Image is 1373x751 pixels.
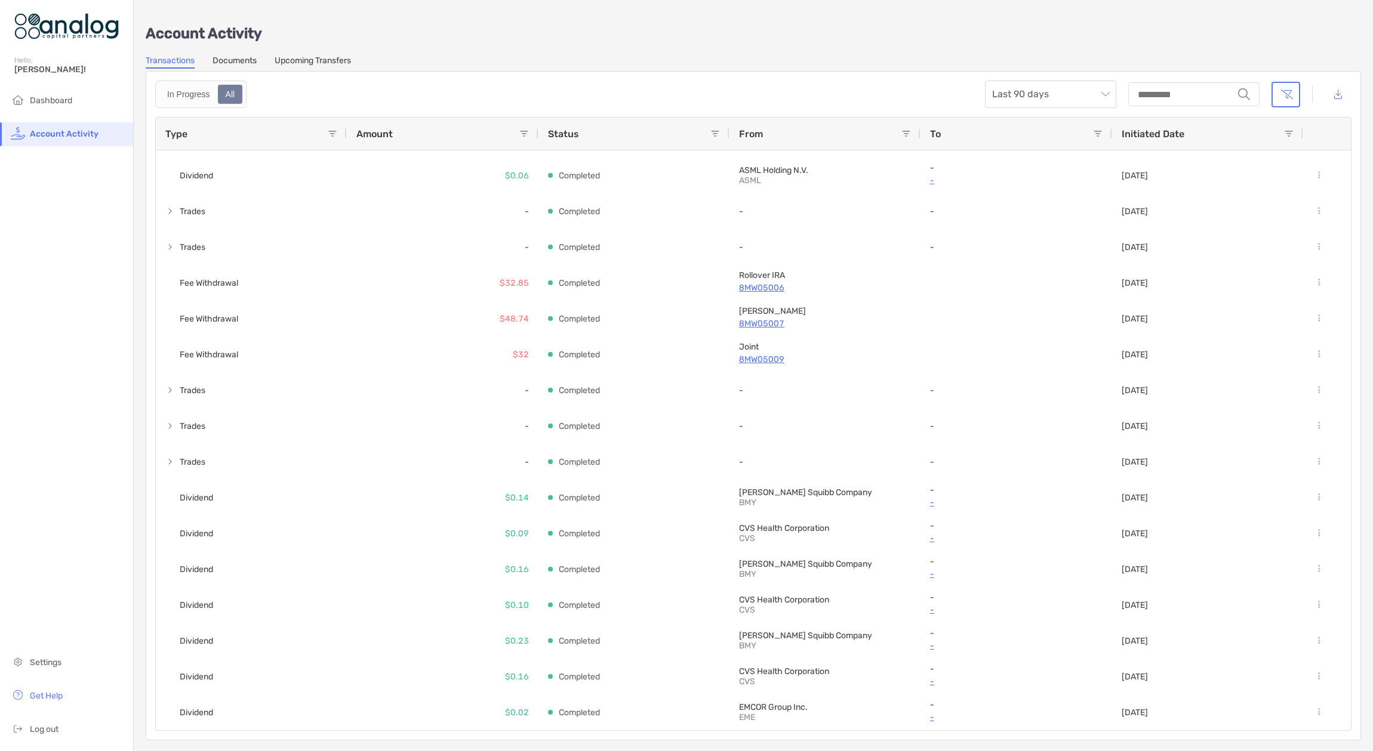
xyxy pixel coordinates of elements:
[180,345,238,364] span: Fee Withdrawal
[930,128,941,140] span: To
[1122,242,1148,252] p: [DATE]
[347,408,538,444] div: -
[739,595,911,605] p: CVS Health Corporation
[1122,421,1148,431] p: [DATE]
[30,657,61,667] span: Settings
[739,523,911,533] p: CVS Health Corporation
[1122,707,1148,718] p: [DATE]
[1122,529,1148,539] p: [DATE]
[739,316,911,331] a: 8MW05007
[11,721,25,735] img: logout icon
[14,64,126,75] span: [PERSON_NAME]!
[559,562,600,577] p: Completed
[1272,82,1300,107] button: Clear filters
[1122,206,1148,217] p: [DATE]
[559,419,600,434] p: Completed
[180,560,213,579] span: Dividend
[930,163,1103,173] p: -
[739,385,911,395] p: -
[1122,600,1148,610] p: [DATE]
[30,691,63,701] span: Get Help
[739,280,911,295] a: 8MW05006
[275,55,351,69] a: Upcoming Transfers
[11,126,25,140] img: activity icon
[180,381,205,400] span: Trades
[1122,314,1148,324] p: [DATE]
[180,595,213,615] span: Dividend
[180,273,238,293] span: Fee Withdrawal
[930,710,1103,725] a: -
[180,703,213,722] span: Dividend
[559,633,600,648] p: Completed
[739,206,911,217] p: -
[1122,350,1148,360] p: [DATE]
[559,240,600,255] p: Completed
[930,638,1103,653] a: -
[161,86,217,103] div: In Progress
[930,242,1103,252] p: -
[559,669,600,684] p: Completed
[930,206,1103,217] p: -
[559,598,600,613] p: Completed
[1238,88,1250,100] img: input icon
[739,421,911,431] p: -
[559,455,600,469] p: Completed
[1122,636,1148,646] p: [DATE]
[505,490,529,505] p: $0.14
[930,421,1103,431] p: -
[1122,278,1148,288] p: [DATE]
[11,654,25,669] img: settings icon
[146,55,195,69] a: Transactions
[559,311,600,326] p: Completed
[739,306,911,316] p: Roth IRA
[739,666,911,676] p: CVS Health Corporation
[505,633,529,648] p: $0.23
[739,342,911,352] p: Joint
[739,641,823,651] p: BMY
[180,488,213,508] span: Dividend
[180,309,238,329] span: Fee Withdrawal
[1122,493,1148,503] p: [DATE]
[559,204,600,219] p: Completed
[165,128,187,140] span: Type
[347,444,538,480] div: -
[930,495,1103,510] p: -
[992,81,1109,107] span: Last 90 days
[739,569,823,579] p: BMY
[739,352,911,367] p: 8MW05009
[930,385,1103,395] p: -
[180,524,213,543] span: Dividend
[1122,171,1148,181] p: [DATE]
[513,347,529,362] p: $32
[739,712,823,722] p: EME
[930,457,1103,467] p: -
[559,383,600,398] p: Completed
[30,129,98,139] span: Account Activity
[219,86,242,103] div: All
[739,270,911,280] p: Rollover IRA
[930,531,1103,546] p: -
[1122,128,1184,140] span: Initiated Date
[180,631,213,651] span: Dividend
[180,452,205,472] span: Trades
[213,55,257,69] a: Documents
[930,567,1103,582] p: -
[347,193,538,229] div: -
[930,602,1103,617] p: -
[347,229,538,265] div: -
[505,705,529,720] p: $0.02
[1122,672,1148,682] p: [DATE]
[930,485,1103,495] p: -
[930,592,1103,602] p: -
[30,95,72,106] span: Dashboard
[739,497,823,508] p: BMY
[739,533,823,543] p: CVS
[930,173,1103,188] a: -
[739,457,911,467] p: -
[559,490,600,505] p: Completed
[505,598,529,613] p: $0.10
